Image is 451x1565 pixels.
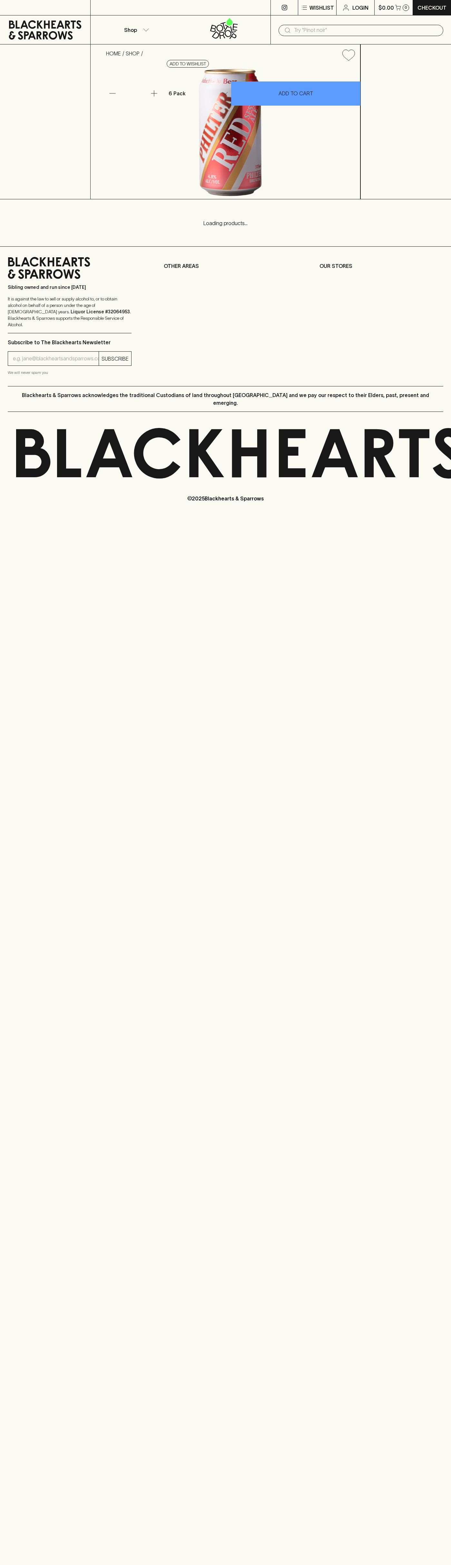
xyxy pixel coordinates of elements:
p: Checkout [417,4,446,12]
p: 6 Pack [169,90,186,97]
p: Blackhearts & Sparrows acknowledges the traditional Custodians of land throughout [GEOGRAPHIC_DAT... [13,391,438,407]
a: HOME [106,51,121,56]
p: Login [352,4,368,12]
strong: Liquor License #32064953 [71,309,130,314]
img: 52208.png [101,66,360,199]
button: Add to wishlist [340,47,358,63]
p: Subscribe to The Blackhearts Newsletter [8,338,132,346]
input: Try "Pinot noir" [294,25,438,35]
p: 0 [405,6,407,9]
a: SHOP [126,51,140,56]
p: Loading products... [6,219,445,227]
p: ⠀ [91,4,96,12]
p: Sibling owned and run since [DATE] [8,284,132,290]
p: We will never spam you [8,369,132,376]
p: It is against the law to sell or supply alcohol to, or to obtain alcohol on behalf of a person un... [8,296,132,328]
p: OUR STORES [319,262,443,270]
button: SUBSCRIBE [99,352,131,365]
button: Shop [91,15,181,44]
input: e.g. jane@blackheartsandsparrows.com.au [13,354,99,364]
p: ADD TO CART [279,90,313,97]
p: $0.00 [378,4,394,12]
button: Add to wishlist [167,60,209,68]
div: 6 Pack [166,87,231,100]
p: SUBSCRIBE [102,355,129,363]
p: OTHER AREAS [164,262,288,270]
p: Wishlist [309,4,334,12]
p: Shop [124,26,137,34]
button: ADD TO CART [231,81,360,106]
